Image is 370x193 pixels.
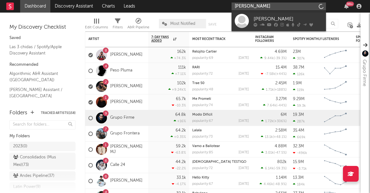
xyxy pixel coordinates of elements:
span: -7.58k [265,72,275,76]
a: Andes Pipeline(37) [9,171,76,181]
div: 2.45M [275,81,287,85]
div: 44.2k [176,160,186,164]
span: 9.44k [264,57,274,60]
div: +7.11 % [171,72,186,76]
div: 6M [281,113,287,117]
span: +188 % [275,88,286,92]
div: popularity: 48 [192,88,213,91]
a: Latin Power(9) [9,182,76,192]
a: Algorithmic A&R Assistant ([GEOGRAPHIC_DATA]) [9,70,69,83]
span: -39.3 % [275,57,286,60]
div: My Folders [9,133,76,140]
div: [PERSON_NAME] [254,15,323,23]
div: 64.8k [175,113,186,117]
div: 669k [293,135,306,139]
div: [DATE] [238,88,249,91]
span: 1.72k [265,120,273,123]
div: +16 % [174,119,186,123]
div: Hello Kitty [192,176,249,179]
a: Relojito Cartier [192,50,217,54]
div: Filters [113,24,123,31]
div: 307k [293,56,305,60]
div: popularity: 85 [192,151,213,154]
button: Tracked Artists(158) [41,111,76,115]
span: 4.46k [264,183,273,186]
a: Vamo a Bailotear [192,145,220,148]
span: 1.71k [266,88,274,92]
span: 13.1k [265,135,273,139]
div: [DATE] [238,56,249,60]
div: ( ) [262,88,287,92]
span: -48.9 % [274,183,286,186]
div: [DATE] [238,151,249,154]
a: Me Prometí [192,97,211,101]
div: 111k [178,65,186,70]
div: Saved [9,34,76,42]
span: 3.01k [265,151,274,155]
input: Search for folders... [9,120,76,129]
div: ( ) [261,119,287,123]
div: Grupo Firme [361,60,368,86]
a: Modo Difícil [192,113,212,116]
div: Latin Power ( 9 ) [13,183,41,191]
div: 119k [293,88,304,92]
div: A&R Pipeline [127,16,149,34]
input: Search for artists [232,3,326,10]
div: 35.4M [293,128,304,133]
div: RARI [192,66,249,69]
div: 32.3M [293,144,304,148]
div: ( ) [261,135,287,139]
div: 802k [277,160,287,164]
span: -47.5 % [275,151,286,155]
svg: Chart title [321,79,350,94]
div: 59.2k [176,144,186,148]
a: [PERSON_NAME] [110,99,143,105]
div: -63.8 % [171,150,186,155]
div: 15.9M [293,160,304,164]
div: popularity: 67 [192,119,213,123]
span: +44 % [276,72,286,76]
span: 7.64k [267,104,276,107]
div: Relojito Cartier [192,50,249,54]
div: Spotify Monthly Listeners [293,37,340,41]
div: [DATE] [238,72,249,76]
span: 6.14k [265,167,274,170]
svg: Chart title [321,126,350,142]
div: Folders [9,109,27,117]
div: ( ) [261,166,287,170]
a: Consolidados (Mus Mex)(73) [9,153,76,170]
a: Hello Kitty [192,176,209,179]
div: -10.3 % [172,103,186,107]
div: Trae 50 [192,82,249,85]
div: 1.9M [293,81,302,85]
div: 2.58M [275,128,287,133]
a: [PERSON_NAME] [110,52,143,58]
div: -496k [293,151,307,155]
svg: Chart title [321,110,350,126]
div: 38.7M [293,65,304,70]
div: 1.14M [276,176,287,180]
div: 99 + [346,2,354,6]
svg: Chart title [321,47,350,63]
span: Most Notified [170,22,195,26]
a: [PERSON_NAME] [110,178,143,184]
div: +0.35 % [171,135,186,139]
div: 15.4M [276,65,287,70]
div: Lalala [192,129,249,132]
div: 33.1k [177,176,186,180]
svg: Chart title [321,173,350,189]
div: Modo Difícil [192,113,249,116]
div: Me Prometí [192,97,249,101]
div: My Discovery Checklist [9,24,76,31]
div: ( ) [260,182,287,186]
a: Trae 50 [192,82,205,85]
a: Peso Pluma [110,68,132,73]
a: [DEMOGRAPHIC_DATA] TESTIGO [192,160,246,164]
button: Save [208,23,216,26]
a: RARI [192,66,200,69]
div: Andes Pipeline ( 37 ) [13,172,54,180]
div: 162k [177,50,186,54]
div: 19.3M [293,113,304,117]
div: 3.27M [276,97,287,101]
button: 99+ [344,4,349,9]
